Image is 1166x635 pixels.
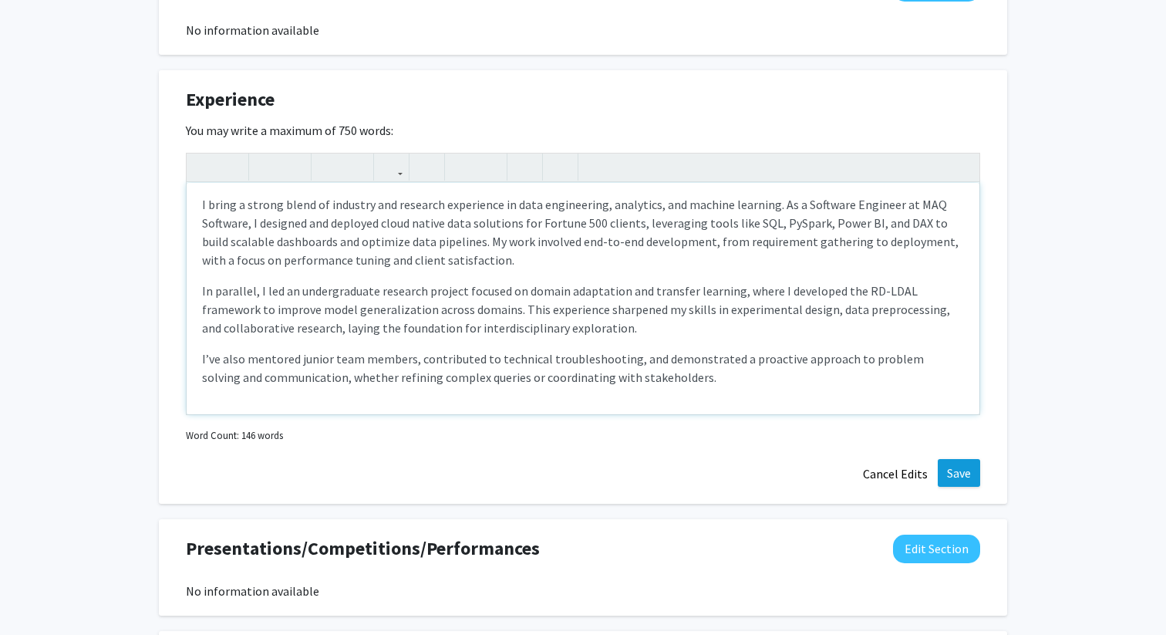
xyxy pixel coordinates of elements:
[202,282,964,337] p: In parallel, I led an undergraduate research project focused on domain adaptation and transfer le...
[853,459,938,488] button: Cancel Edits
[476,154,503,181] button: Ordered list
[186,86,275,113] span: Experience
[202,195,964,269] p: I bring a strong blend of industry and research experience in data engineering, analytics, and ma...
[186,121,393,140] label: You may write a maximum of 750 words:
[547,154,574,181] button: Insert horizontal rule
[280,154,307,181] button: Emphasis (Ctrl + I)
[190,154,217,181] button: Undo (Ctrl + Z)
[187,183,979,414] div: Note to users with screen readers: Please deactivate our accessibility plugin for this page as it...
[315,154,342,181] button: Superscript
[378,154,405,181] button: Link
[938,459,980,487] button: Save
[949,154,976,181] button: Fullscreen
[253,154,280,181] button: Strong (Ctrl + B)
[12,566,66,623] iframe: Chat
[449,154,476,181] button: Unordered list
[893,535,980,563] button: Edit Presentations/Competitions/Performances
[186,21,980,39] div: No information available
[186,535,540,562] span: Presentations/Competitions/Performances
[413,154,440,181] button: Insert Image
[342,154,369,181] button: Subscript
[511,154,538,181] button: Remove format
[202,350,964,387] p: I’ve also mentored junior team members, contributed to technical troubleshooting, and demonstrate...
[217,154,244,181] button: Redo (Ctrl + Y)
[186,582,980,600] div: No information available
[186,428,283,443] small: Word Count: 146 words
